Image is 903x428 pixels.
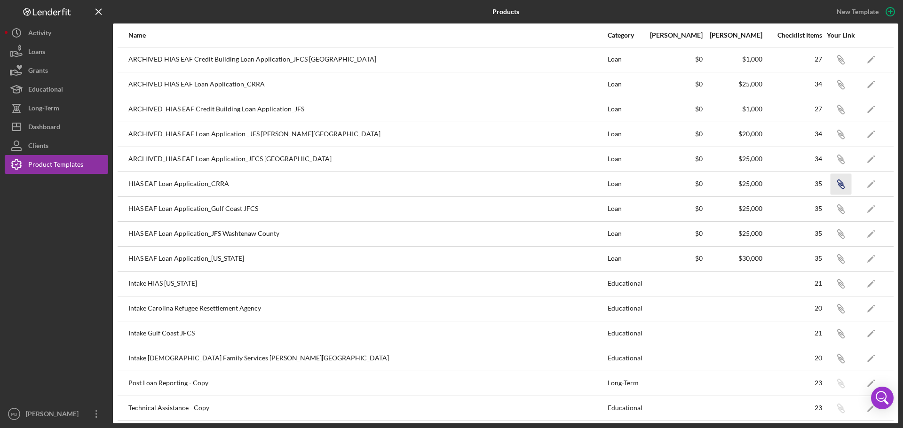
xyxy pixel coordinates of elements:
div: ARCHIVED_HIAS EAF Loan Application _JFS [PERSON_NAME][GEOGRAPHIC_DATA] [128,123,607,146]
div: Loan [608,222,643,246]
div: [PERSON_NAME] [644,31,703,39]
div: HIAS EAF Loan Application_JFS Washtenaw County [128,222,607,246]
div: HIAS EAF Loan Application_CRRA [128,172,607,196]
b: Products [492,8,519,16]
div: Loan [608,123,643,146]
div: Loan [608,247,643,271]
div: [PERSON_NAME] [704,31,762,39]
div: Loan [608,73,643,96]
div: 27 [763,55,822,63]
div: HIAS EAF Loan Application_Gulf Coast JFCS [128,197,607,221]
div: Name [128,31,607,39]
div: $1,000 [704,105,762,113]
div: 23 [763,404,822,412]
div: 34 [763,80,822,88]
div: $20,000 [704,130,762,138]
div: $0 [644,55,703,63]
div: Loan [608,172,643,196]
button: Clients [5,136,108,155]
div: Long-Term [28,99,59,120]
div: $0 [644,230,703,237]
div: 35 [763,255,822,262]
div: $25,000 [704,230,762,237]
button: Activity [5,23,108,42]
div: Checklist Items [763,31,822,39]
div: HIAS EAF Loan Application_[US_STATE] [128,247,607,271]
div: New Template [837,5,879,19]
div: Post Loan Reporting - Copy [128,372,607,395]
div: $25,000 [704,180,762,187]
div: Category [608,31,643,39]
div: $0 [644,80,703,88]
div: $25,000 [704,155,762,163]
button: Grants [5,61,108,80]
div: ARCHIVED_HIAS EAF Credit Building Loan Application_JFS [128,98,607,121]
div: $0 [644,180,703,187]
div: Intake Carolina Refugee Resettlement Agency [128,297,607,320]
div: Clients [28,136,48,157]
div: Technical Assistance - Copy [128,397,607,420]
button: New Template [831,5,898,19]
div: ARCHIVED HIAS EAF Loan Application_CRRA [128,73,607,96]
button: PB[PERSON_NAME] [5,405,108,423]
div: Loans [28,42,45,63]
div: Activity [28,23,51,45]
div: 21 [763,329,822,337]
div: $25,000 [704,205,762,212]
div: Educational [608,272,643,296]
button: Educational [5,80,108,99]
div: 35 [763,230,822,237]
div: $0 [644,130,703,138]
div: Educational [28,80,63,101]
div: $1,000 [704,55,762,63]
div: $25,000 [704,80,762,88]
button: Loans [5,42,108,61]
div: [PERSON_NAME] [24,405,85,426]
div: Educational [608,397,643,420]
div: Dashboard [28,117,60,139]
div: 20 [763,354,822,362]
div: Grants [28,61,48,82]
div: Intake [DEMOGRAPHIC_DATA] Family Services [PERSON_NAME][GEOGRAPHIC_DATA] [128,347,607,370]
div: Loan [608,98,643,121]
div: ARCHIVED_HIAS EAF Loan Application_JFCS [GEOGRAPHIC_DATA] [128,148,607,171]
div: 34 [763,155,822,163]
div: ARCHIVED HIAS EAF Credit Building Loan Application_JFCS [GEOGRAPHIC_DATA] [128,48,607,71]
div: Educational [608,322,643,345]
div: 21 [763,280,822,287]
div: $0 [644,205,703,212]
div: Your Link [823,31,858,39]
div: $0 [644,105,703,113]
div: 27 [763,105,822,113]
div: Open Intercom Messenger [871,387,894,409]
div: Loan [608,48,643,71]
div: 23 [763,379,822,387]
div: $0 [644,155,703,163]
button: Product Templates [5,155,108,174]
div: Loan [608,197,643,221]
div: 35 [763,180,822,187]
div: $30,000 [704,255,762,262]
div: $0 [644,255,703,262]
button: Dashboard [5,117,108,136]
div: Educational [608,297,643,320]
div: Intake HIAS [US_STATE] [128,272,607,296]
div: Educational [608,347,643,370]
div: Loan [608,148,643,171]
div: Long-Term [608,372,643,395]
text: PB [11,412,17,417]
div: Intake Gulf Coast JFCS [128,322,607,345]
div: 20 [763,304,822,312]
div: Product Templates [28,155,83,176]
button: Long-Term [5,99,108,117]
div: 35 [763,205,822,212]
div: 34 [763,130,822,138]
